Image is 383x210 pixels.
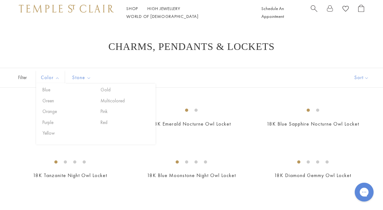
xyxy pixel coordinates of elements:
a: 18K Blue Moonstone Night Owl Locket [147,172,236,179]
a: High JewelleryHigh Jewellery [147,6,180,11]
button: Show sort by [340,68,383,87]
a: 18K Diamond Gemmy Owl Locket [274,172,351,179]
iframe: Gorgias live chat messenger [352,180,377,204]
a: World of [DEMOGRAPHIC_DATA]World of [DEMOGRAPHIC_DATA] [126,13,198,19]
a: Schedule An Appointment [261,6,284,19]
a: Open Shopping Bag [358,5,364,20]
a: 18K Tanzanite Night Owl Locket [33,172,107,179]
span: Stone [69,74,96,82]
a: ShopShop [126,6,138,11]
h1: Charms, Pendants & Lockets [25,41,358,52]
button: Stone [68,71,96,85]
a: Search [311,5,317,20]
img: Temple St. Clair [19,5,114,12]
button: Color [36,71,64,85]
span: Color [38,74,64,82]
a: 18K Blue Sapphire Nocturne Owl Locket [267,121,359,127]
nav: Main navigation [126,5,247,20]
a: View Wishlist [342,5,349,14]
a: 18K Emerald Nocturne Owl Locket [152,121,231,127]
